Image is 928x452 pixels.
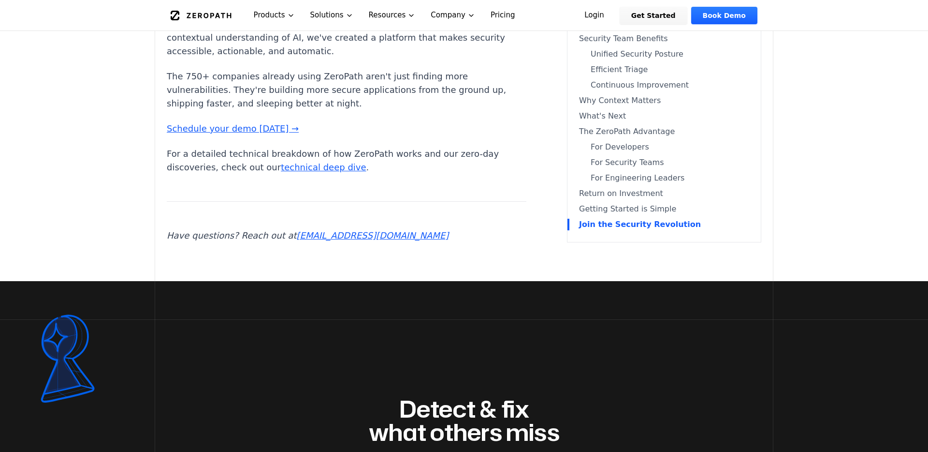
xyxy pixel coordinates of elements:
[579,95,749,106] a: Why Context Matters
[579,64,749,75] a: Efficient Triage
[579,33,749,45] a: Security Team Benefits
[167,123,299,134] a: Schedule your demo [DATE] →
[579,188,749,199] a: Return on Investment
[579,219,749,230] a: Join the Security Revolution
[579,126,749,137] a: The ZeroPath Advantage
[579,48,749,60] a: Unified Security Posture
[620,7,687,24] a: Get Started
[281,162,366,172] a: technical deep dive
[579,203,749,215] a: Getting Started is Simple
[297,230,449,241] a: [EMAIL_ADDRESS][DOMAIN_NAME]
[691,7,757,24] a: Book Demo
[579,79,749,91] a: Continuous Improvement
[579,157,749,168] a: For Security Teams
[369,397,560,444] h2: Detect & fix what others miss
[579,172,749,184] a: For Engineering Leaders
[579,141,749,153] a: For Developers
[167,230,449,241] em: Have questions? Reach out at
[573,7,616,24] a: Login
[579,110,749,122] a: What's Next
[167,147,526,174] p: For a detailed technical breakdown of how ZeroPath works and our zero-day discoveries, check out ...
[167,70,526,110] p: The 750+ companies already using ZeroPath aren't just finding more vulnerabilities. They're build...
